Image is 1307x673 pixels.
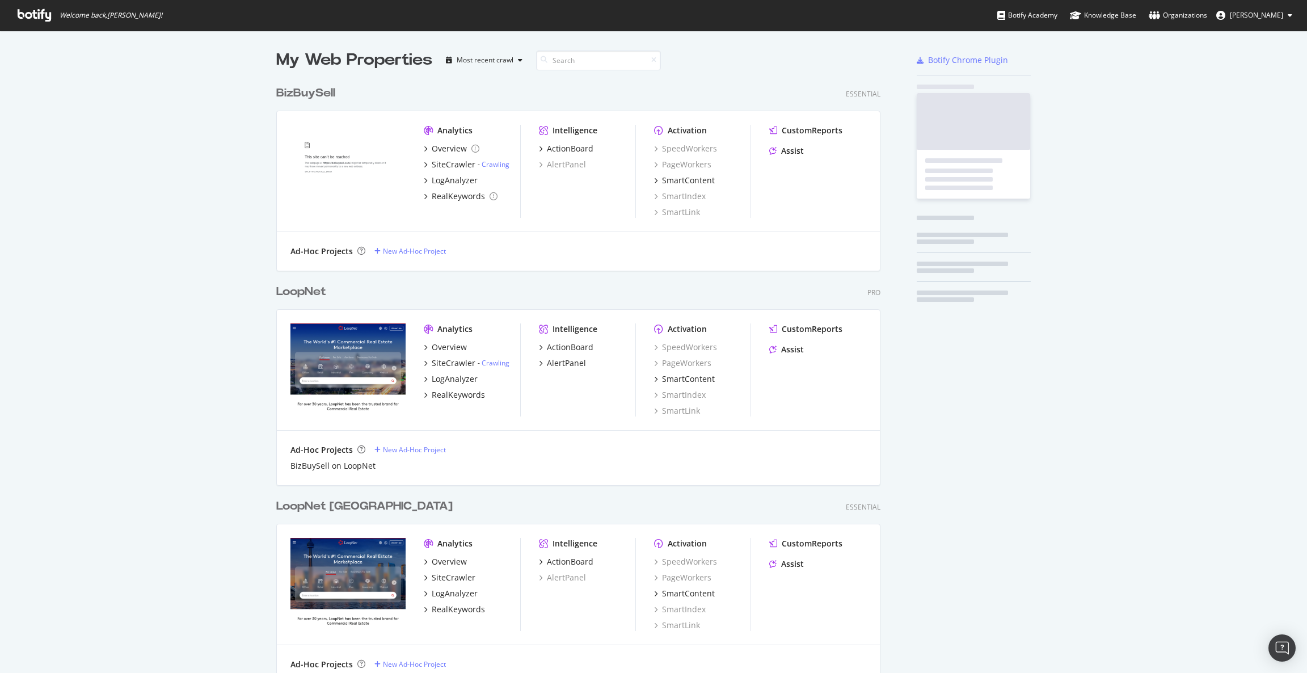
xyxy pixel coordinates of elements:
div: Essential [846,89,880,99]
div: BizBuySell on LoopNet [290,460,376,472]
a: New Ad-Hoc Project [374,659,446,669]
a: SmartIndex [654,604,706,615]
a: Overview [424,556,467,567]
div: CustomReports [782,538,842,549]
a: Overview [424,143,479,154]
a: SpeedWorkers [654,556,717,567]
div: Assist [781,145,804,157]
a: SiteCrawler- Crawling [424,159,509,170]
div: Activation [668,538,707,549]
a: ActionBoard [539,342,593,353]
div: CustomReports [782,323,842,335]
div: Essential [846,502,880,512]
a: RealKeywords [424,191,497,202]
div: LoopNet [276,284,326,300]
a: AlertPanel [539,159,586,170]
div: SiteCrawler [432,159,475,170]
div: ActionBoard [547,143,593,154]
a: PageWorkers [654,159,711,170]
a: LogAnalyzer [424,373,478,385]
div: Botify Chrome Plugin [928,54,1008,66]
div: Overview [432,143,467,154]
div: SpeedWorkers [654,143,717,154]
a: SmartContent [654,175,715,186]
div: Intelligence [553,323,597,335]
a: LoopNet [GEOGRAPHIC_DATA] [276,498,457,515]
div: CustomReports [782,125,842,136]
a: SmartIndex [654,191,706,202]
a: Crawling [482,159,509,169]
button: Most recent crawl [441,51,527,69]
div: Ad-Hoc Projects [290,659,353,670]
a: New Ad-Hoc Project [374,445,446,455]
a: BizBuySell [276,85,340,102]
div: Ad-Hoc Projects [290,444,353,456]
div: BizBuySell [276,85,335,102]
a: New Ad-Hoc Project [374,246,446,256]
div: SiteCrawler [432,357,475,369]
div: SmartContent [662,175,715,186]
div: AlertPanel [547,357,586,369]
a: SiteCrawler- Crawling [424,357,509,369]
a: PageWorkers [654,572,711,583]
a: RealKeywords [424,604,485,615]
div: LogAnalyzer [432,175,478,186]
div: - [478,358,509,368]
a: ActionBoard [539,143,593,154]
div: Assist [781,344,804,355]
img: Loopnet.ca [290,538,406,630]
a: CustomReports [769,538,842,549]
div: LogAnalyzer [432,588,478,599]
a: Assist [769,344,804,355]
a: CustomReports [769,125,842,136]
div: Ad-Hoc Projects [290,246,353,257]
a: SmartIndex [654,389,706,401]
a: SpeedWorkers [654,342,717,353]
a: SmartLink [654,207,700,218]
div: LogAnalyzer [432,373,478,385]
div: Open Intercom Messenger [1268,634,1296,662]
div: Organizations [1149,10,1207,21]
a: SmartLink [654,405,700,417]
div: SmartContent [662,373,715,385]
a: Botify Chrome Plugin [917,54,1008,66]
img: loopnet.com [290,323,406,415]
div: RealKeywords [432,191,485,202]
div: Activation [668,125,707,136]
div: ActionBoard [547,556,593,567]
a: PageWorkers [654,357,711,369]
div: SmartContent [662,588,715,599]
span: Emily Marquez [1230,10,1283,20]
a: AlertPanel [539,572,586,583]
div: Analytics [437,125,473,136]
a: Assist [769,558,804,570]
a: LoopNet [276,284,331,300]
div: My Web Properties [276,49,432,71]
a: SmartContent [654,588,715,599]
a: SmartContent [654,373,715,385]
div: - [478,159,509,169]
div: Activation [668,323,707,335]
a: Overview [424,342,467,353]
img: bizbuysell.com [290,125,406,217]
a: CustomReports [769,323,842,335]
div: ActionBoard [547,342,593,353]
div: Pro [867,288,880,297]
a: ActionBoard [539,556,593,567]
div: Overview [432,342,467,353]
a: RealKeywords [424,389,485,401]
div: SiteCrawler [432,572,475,583]
a: LogAnalyzer [424,588,478,599]
div: Overview [432,556,467,567]
div: New Ad-Hoc Project [383,659,446,669]
a: LogAnalyzer [424,175,478,186]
